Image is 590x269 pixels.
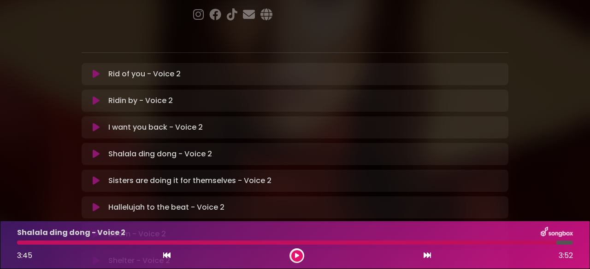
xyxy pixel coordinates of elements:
[559,250,573,261] span: 3:52
[108,149,212,160] p: Shalala ding dong - Voice 2
[108,69,181,80] p: Rid of you - Voice 2
[17,250,32,261] span: 3:45
[108,122,203,133] p: I want you back - Voice 2
[17,227,125,238] p: Shalala ding dong - Voice 2
[541,227,573,239] img: songbox-logo-white.png
[108,175,271,186] p: Sisters are doing it for themselves - Voice 2
[108,95,173,106] p: Ridin by - Voice 2
[108,202,224,213] p: Hallelujah to the beat - Voice 2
